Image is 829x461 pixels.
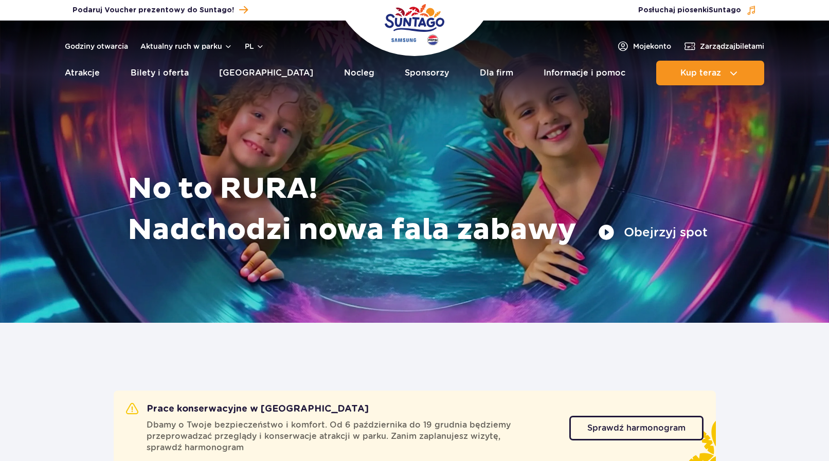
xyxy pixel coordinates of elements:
[128,169,708,251] h1: No to RURA! Nadchodzi nowa fala zabawy
[638,5,741,15] span: Posłuchaj piosenki
[633,41,671,51] span: Moje konto
[140,42,232,50] button: Aktualny ruch w parku
[709,7,741,14] span: Suntago
[65,61,100,85] a: Atrakcje
[73,3,248,17] a: Podaruj Voucher prezentowy do Suntago!
[683,40,764,52] a: Zarządzajbiletami
[65,41,128,51] a: Godziny otwarcia
[587,424,686,432] span: Sprawdź harmonogram
[700,41,764,51] span: Zarządzaj biletami
[680,68,721,78] span: Kup teraz
[147,419,557,453] span: Dbamy o Twoje bezpieczeństwo i komfort. Od 6 października do 19 grudnia będziemy przeprowadzać pr...
[480,61,513,85] a: Dla firm
[344,61,374,85] a: Nocleg
[126,403,369,415] h2: Prace konserwacyjne w [GEOGRAPHIC_DATA]
[131,61,189,85] a: Bilety i oferta
[219,61,313,85] a: [GEOGRAPHIC_DATA]
[245,41,264,51] button: pl
[544,61,625,85] a: Informacje i pomoc
[656,61,764,85] button: Kup teraz
[598,224,708,241] button: Obejrzyj spot
[617,40,671,52] a: Mojekonto
[73,5,234,15] span: Podaruj Voucher prezentowy do Suntago!
[405,61,449,85] a: Sponsorzy
[569,416,704,440] a: Sprawdź harmonogram
[638,5,756,15] button: Posłuchaj piosenkiSuntago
